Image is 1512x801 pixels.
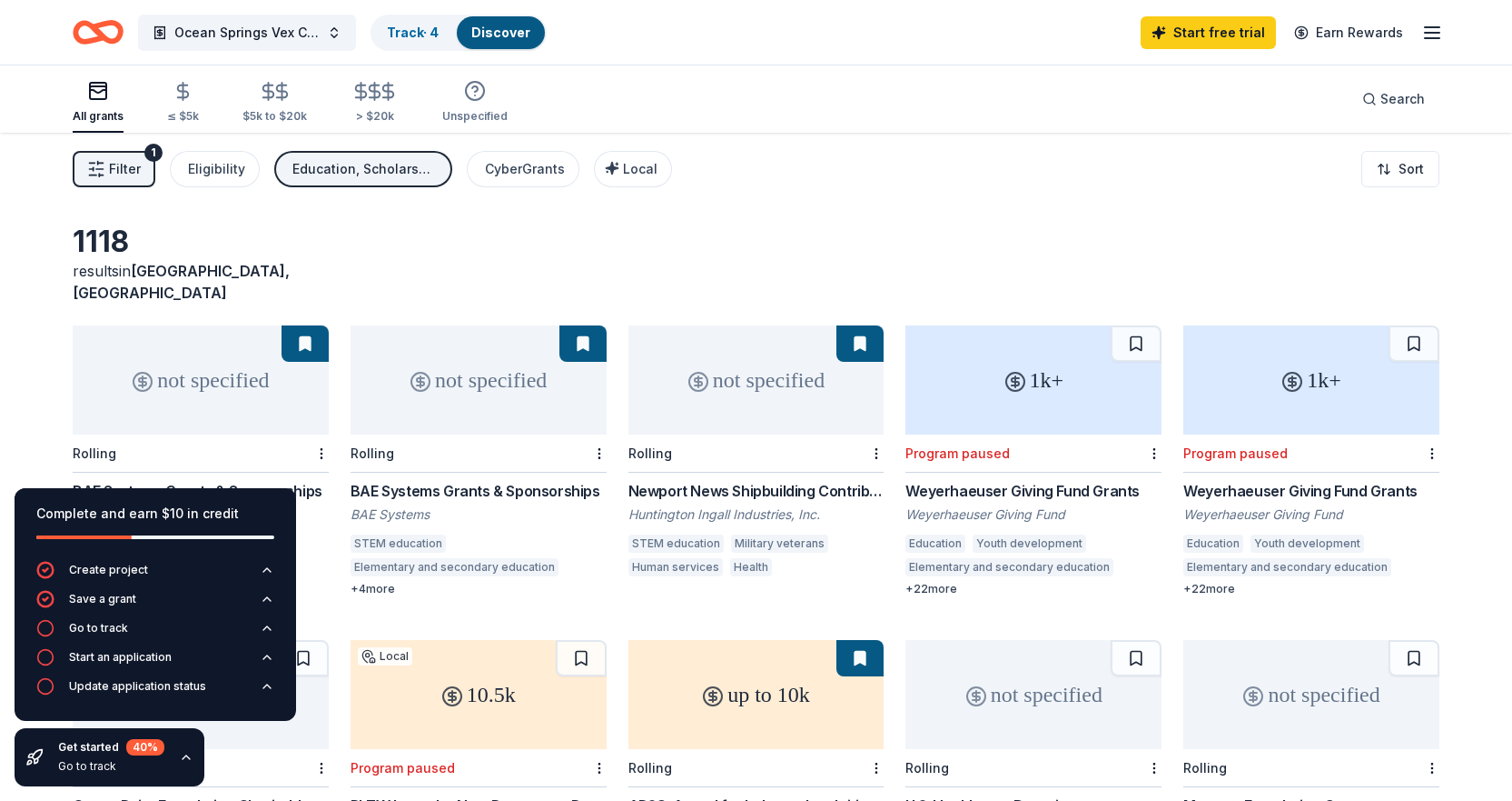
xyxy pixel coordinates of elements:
a: Track· 4 [387,25,439,40]
div: Unspecified [442,109,508,124]
div: Complete and earn $10 in credit [36,503,274,525]
div: not specified [73,325,329,435]
div: up to 10k [628,640,884,749]
button: Track· 4Discover [371,15,547,51]
div: Program paused [905,446,1010,461]
span: Ocean Springs Vex Club [174,22,320,44]
div: Weyerhaeuser Giving Fund [1183,506,1439,524]
div: Education [1183,535,1243,553]
div: > $20k [351,109,399,124]
div: Program paused [351,760,455,776]
button: Start an application [36,648,274,677]
div: Update application status [69,679,206,694]
div: Health [730,558,772,576]
span: [GEOGRAPHIC_DATA], [GEOGRAPHIC_DATA] [73,262,290,302]
div: $5k to $20k [242,109,307,124]
button: Ocean Springs Vex Club [138,15,356,51]
div: Elementary and secondary education [1183,558,1391,576]
div: Get started [58,739,164,756]
a: Start free trial [1141,16,1276,49]
div: Elementary and secondary education [351,558,558,576]
button: $5k to $20k [242,74,307,133]
div: ≤ $5k [167,109,199,124]
div: Human services [628,558,723,576]
div: Go to track [69,621,128,636]
div: 1k+ [1183,325,1439,435]
div: Elementary and secondary education [905,558,1113,576]
div: 1118 [73,224,329,260]
div: Huntington Ingall Industries, Inc. [628,506,884,524]
a: 1k+Program pausedWeyerhaeuser Giving Fund GrantsWeyerhaeuser Giving FundEducationYouth developmen... [905,325,1161,596]
a: 1k+Program pausedWeyerhaeuser Giving Fund GrantsWeyerhaeuser Giving FundEducationYouth developmen... [1183,325,1439,596]
button: > $20k [351,74,399,133]
button: ≤ $5k [167,74,199,133]
button: Education, Scholarship, Projects & programming [274,151,452,187]
div: Education, Scholarship, Projects & programming [292,158,438,180]
div: BAE Systems Grants & Sponsorships [351,480,607,502]
div: Weyerhaeuser Giving Fund Grants [1183,480,1439,502]
div: Save a grant [69,592,136,606]
div: Weyerhaeuser Giving Fund Grants [905,480,1161,502]
div: not specified [905,640,1161,749]
div: 10.5k [351,640,607,749]
span: Local [623,161,657,176]
div: 1 [144,144,163,162]
div: Rolling [351,446,394,461]
div: Start an application [69,650,172,665]
a: Discover [471,25,530,40]
button: Save a grant [36,590,274,619]
div: 1k+ [905,325,1161,435]
div: + 22 more [1183,582,1439,596]
div: Program paused [1183,446,1288,461]
div: Rolling [1183,760,1227,776]
div: Weyerhaeuser Giving Fund [905,506,1161,524]
div: not specified [628,325,884,435]
button: Filter1 [73,151,155,187]
div: Rolling [73,446,116,461]
button: Sort [1361,151,1439,187]
button: Eligibility [170,151,260,187]
div: Education [905,535,965,553]
div: Newport News Shipbuilding Contributions Program [628,480,884,502]
div: Youth development [1250,535,1364,553]
div: 40 % [126,739,164,756]
button: Unspecified [442,73,508,133]
button: Create project [36,561,274,590]
div: Eligibility [188,158,245,180]
div: Create project [69,563,148,577]
button: Update application status [36,677,274,706]
div: Rolling [905,760,949,776]
span: in [73,262,290,302]
div: Rolling [628,446,672,461]
span: Sort [1398,158,1424,180]
a: not specifiedRollingBAE Systems Grants & SponsorshipsBAE SystemsSTEM educationElementary and seco... [73,325,329,596]
div: Youth development [973,535,1086,553]
div: Military veterans [731,535,828,553]
div: CyberGrants [485,158,565,180]
div: STEM education [628,535,724,553]
div: Local [358,647,412,666]
div: results [73,260,329,304]
span: Search [1380,88,1425,110]
div: Rolling [628,760,672,776]
a: Home [73,11,124,54]
span: Filter [109,158,141,180]
div: STEM education [351,535,446,553]
button: Local [594,151,672,187]
button: Search [1348,81,1439,117]
button: Go to track [36,619,274,648]
div: All grants [73,109,124,124]
a: Earn Rewards [1283,16,1414,49]
div: Go to track [58,759,164,774]
div: + 4 more [351,582,607,596]
a: not specifiedRollingNewport News Shipbuilding Contributions ProgramHuntington Ingall Industries, ... [628,325,884,582]
button: CyberGrants [467,151,579,187]
div: not specified [351,325,607,435]
div: + 22 more [905,582,1161,596]
div: not specified [1183,640,1439,749]
a: not specifiedRollingBAE Systems Grants & SponsorshipsBAE SystemsSTEM educationElementary and seco... [351,325,607,596]
div: BAE Systems [351,506,607,524]
button: All grants [73,73,124,133]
